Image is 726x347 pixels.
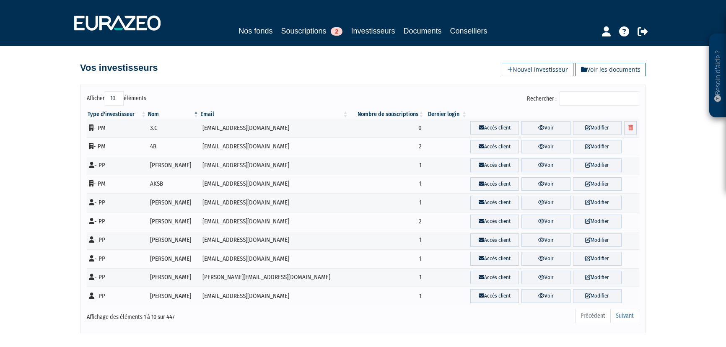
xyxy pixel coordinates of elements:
a: Modifier [573,252,622,266]
td: - PP [87,156,147,175]
a: Modifier [573,158,622,172]
td: 1 [349,268,425,287]
td: 2 [349,137,425,156]
a: Voir [521,215,570,228]
a: Voir les documents [576,63,646,76]
th: Nom : activer pour trier la colonne par ordre d&eacute;croissant [147,110,200,119]
td: - PP [87,287,147,306]
a: Accès client [470,233,519,247]
td: [EMAIL_ADDRESS][DOMAIN_NAME] [200,119,349,137]
a: Voir [521,158,570,172]
td: 3.C [147,119,200,137]
td: [PERSON_NAME] [147,268,200,287]
a: Voir [521,177,570,191]
td: [PERSON_NAME] [147,212,200,231]
td: [PERSON_NAME] [147,193,200,212]
td: [PERSON_NAME] [147,249,200,268]
td: [PERSON_NAME] [147,287,200,306]
p: Besoin d'aide ? [713,38,723,114]
td: [EMAIL_ADDRESS][DOMAIN_NAME] [200,193,349,212]
a: Modifier [573,289,622,303]
a: Accès client [470,158,519,172]
th: Nombre de souscriptions : activer pour trier la colonne par ordre croissant [349,110,425,119]
a: Voir [521,252,570,266]
td: [EMAIL_ADDRESS][DOMAIN_NAME] [200,287,349,306]
input: Rechercher : [560,91,639,106]
td: [PERSON_NAME][EMAIL_ADDRESS][DOMAIN_NAME] [200,268,349,287]
th: Dernier login : activer pour trier la colonne par ordre croissant [425,110,468,119]
a: Suivant [610,309,639,323]
img: 1732889491-logotype_eurazeo_blanc_rvb.png [74,16,161,31]
a: Voir [521,140,570,154]
th: Email : activer pour trier la colonne par ordre croissant [200,110,349,119]
a: Accès client [470,289,519,303]
a: Nouvel investisseur [502,63,573,76]
td: - PP [87,249,147,268]
a: Voir [521,121,570,135]
td: - PP [87,231,147,250]
td: 1 [349,231,425,250]
a: Accès client [470,271,519,285]
a: Modifier [573,271,622,285]
a: Nos fonds [239,25,272,37]
td: - PM [87,175,147,194]
td: 1 [349,287,425,306]
a: Accès client [470,196,519,210]
td: [EMAIL_ADDRESS][DOMAIN_NAME] [200,231,349,250]
a: Modifier [573,215,622,228]
td: 1 [349,156,425,175]
a: Modifier [573,140,622,154]
a: Investisseurs [351,25,395,38]
th: Type d'investisseur : activer pour trier la colonne par ordre croissant [87,110,147,119]
td: [PERSON_NAME] [147,156,200,175]
th: &nbsp; [468,110,639,119]
a: Voir [521,196,570,210]
td: [EMAIL_ADDRESS][DOMAIN_NAME] [200,137,349,156]
td: - PP [87,193,147,212]
a: Voir [521,233,570,247]
a: Supprimer [624,121,637,135]
a: Documents [404,25,442,37]
td: 1 [349,193,425,212]
a: Accès client [470,121,519,135]
label: Rechercher : [527,91,639,106]
a: Souscriptions2 [281,25,342,37]
td: 0 [349,119,425,137]
a: Modifier [573,177,622,191]
td: AKSB [147,175,200,194]
td: 2 [349,212,425,231]
a: Conseillers [450,25,487,37]
a: Modifier [573,121,622,135]
a: Voir [521,289,570,303]
td: 1 [349,249,425,268]
td: - PP [87,212,147,231]
select: Afficheréléments [105,91,124,106]
a: Modifier [573,196,622,210]
label: Afficher éléments [87,91,146,106]
td: [EMAIL_ADDRESS][DOMAIN_NAME] [200,212,349,231]
td: 1 [349,175,425,194]
h4: Vos investisseurs [80,63,158,73]
a: Accès client [470,215,519,228]
td: - PM [87,137,147,156]
a: Accès client [470,177,519,191]
div: Affichage des éléments 1 à 10 sur 447 [87,308,310,321]
td: - PM [87,119,147,137]
span: 2 [331,27,342,36]
td: - PP [87,268,147,287]
a: Voir [521,271,570,285]
a: Accès client [470,252,519,266]
td: [EMAIL_ADDRESS][DOMAIN_NAME] [200,249,349,268]
a: Accès client [470,140,519,154]
td: [EMAIL_ADDRESS][DOMAIN_NAME] [200,156,349,175]
td: 4B [147,137,200,156]
a: Modifier [573,233,622,247]
td: [PERSON_NAME] [147,231,200,250]
td: [EMAIL_ADDRESS][DOMAIN_NAME] [200,175,349,194]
